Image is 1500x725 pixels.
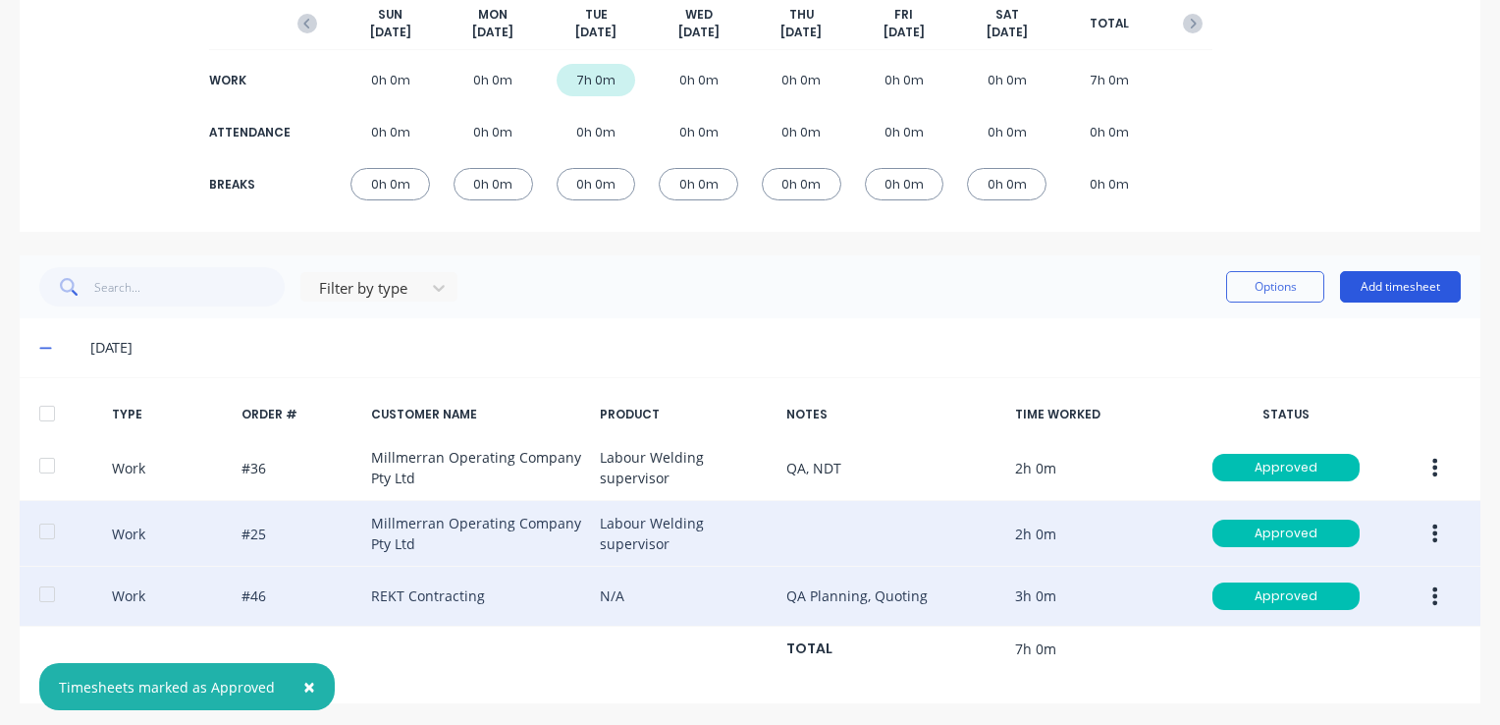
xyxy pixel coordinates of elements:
[454,168,533,200] div: 0h 0m
[241,406,355,423] div: ORDER #
[350,168,430,200] div: 0h 0m
[600,406,771,423] div: PRODUCT
[1340,271,1461,303] button: Add timesheet
[865,116,944,148] div: 0h 0m
[112,406,226,423] div: TYPE
[780,24,822,41] span: [DATE]
[762,116,841,148] div: 0h 0m
[762,168,841,200] div: 0h 0m
[557,64,636,96] div: 7h 0m
[1212,583,1360,610] div: Approved
[209,176,288,194] div: BREAKS
[575,24,616,41] span: [DATE]
[1015,406,1186,423] div: TIME WORKED
[90,337,1461,359] div: [DATE]
[967,116,1046,148] div: 0h 0m
[378,6,402,24] span: SUN
[678,24,720,41] span: [DATE]
[478,6,508,24] span: MON
[894,6,913,24] span: FRI
[454,64,533,96] div: 0h 0m
[659,116,738,148] div: 0h 0m
[472,24,513,41] span: [DATE]
[1070,168,1150,200] div: 0h 0m
[1201,406,1371,423] div: STATUS
[209,124,288,141] div: ATTENDANCE
[350,64,430,96] div: 0h 0m
[585,6,608,24] span: TUE
[685,6,713,24] span: WED
[659,168,738,200] div: 0h 0m
[987,24,1028,41] span: [DATE]
[59,677,275,697] div: Timesheets marked as Approved
[370,24,411,41] span: [DATE]
[789,6,814,24] span: THU
[1070,116,1150,148] div: 0h 0m
[557,116,636,148] div: 0h 0m
[454,116,533,148] div: 0h 0m
[762,64,841,96] div: 0h 0m
[995,6,1019,24] span: SAT
[1226,271,1324,303] button: Options
[284,663,335,710] button: Close
[94,267,286,307] input: Search...
[659,64,738,96] div: 0h 0m
[884,24,925,41] span: [DATE]
[1070,64,1150,96] div: 7h 0m
[350,116,430,148] div: 0h 0m
[865,168,944,200] div: 0h 0m
[1090,15,1129,32] span: TOTAL
[1212,520,1360,547] div: Approved
[967,64,1046,96] div: 0h 0m
[371,406,584,423] div: CUSTOMER NAME
[865,64,944,96] div: 0h 0m
[1212,454,1360,481] div: Approved
[557,168,636,200] div: 0h 0m
[967,168,1046,200] div: 0h 0m
[303,673,315,700] span: ×
[786,406,999,423] div: NOTES
[209,72,288,89] div: WORK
